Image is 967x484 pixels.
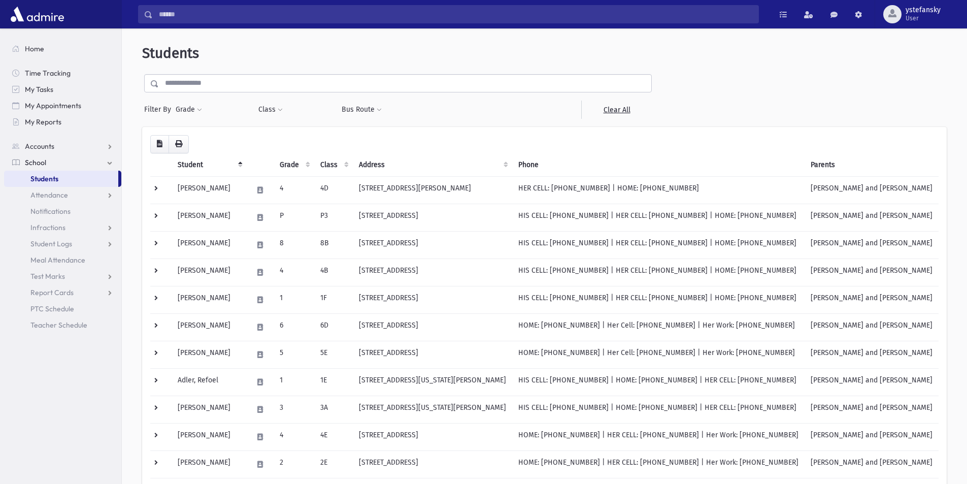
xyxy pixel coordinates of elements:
td: HIS CELL: [PHONE_NUMBER] | HER CELL: [PHONE_NUMBER] | HOME: [PHONE_NUMBER] [512,259,805,286]
td: 4 [274,176,314,204]
td: [PERSON_NAME] and [PERSON_NAME] [805,231,939,259]
span: Time Tracking [25,69,71,78]
td: [STREET_ADDRESS][US_STATE][PERSON_NAME] [353,368,512,396]
td: 4 [274,259,314,286]
span: Home [25,44,44,53]
a: Clear All [581,101,652,119]
td: [PERSON_NAME] [172,204,247,231]
td: [STREET_ADDRESS] [353,204,512,231]
a: PTC Schedule [4,301,121,317]
td: HOME: [PHONE_NUMBER] | HER CELL: [PHONE_NUMBER] | Her Work: [PHONE_NUMBER] [512,450,805,478]
th: Class: activate to sort column ascending [314,153,353,177]
input: Search [153,5,758,23]
a: Notifications [4,203,121,219]
span: My Tasks [25,85,53,94]
span: Student Logs [30,239,72,248]
button: Print [169,135,189,153]
td: [STREET_ADDRESS] [353,341,512,368]
td: 2E [314,450,353,478]
span: User [906,14,941,22]
td: [PERSON_NAME] and [PERSON_NAME] [805,396,939,423]
span: ystefansky [906,6,941,14]
td: [PERSON_NAME] [172,176,247,204]
td: 4D [314,176,353,204]
span: School [25,158,46,167]
th: Parents [805,153,939,177]
a: Test Marks [4,268,121,284]
td: 1 [274,286,314,313]
td: 8 [274,231,314,259]
td: [STREET_ADDRESS] [353,259,512,286]
td: HIS CELL: [PHONE_NUMBER] | HER CELL: [PHONE_NUMBER] | HOME: [PHONE_NUMBER] [512,204,805,231]
span: My Reports [25,117,61,126]
a: Report Cards [4,284,121,301]
a: My Tasks [4,81,121,98]
td: 6D [314,313,353,341]
span: Notifications [30,207,71,216]
td: [PERSON_NAME] and [PERSON_NAME] [805,204,939,231]
td: [PERSON_NAME] [172,231,247,259]
td: [STREET_ADDRESS][PERSON_NAME] [353,176,512,204]
a: School [4,154,121,171]
td: [PERSON_NAME] and [PERSON_NAME] [805,313,939,341]
span: Report Cards [30,288,74,297]
td: HOME: [PHONE_NUMBER] | Her Cell: [PHONE_NUMBER] | Her Work: [PHONE_NUMBER] [512,341,805,368]
td: HOME: [PHONE_NUMBER] | HER CELL: [PHONE_NUMBER] | Her Work: [PHONE_NUMBER] [512,423,805,450]
span: My Appointments [25,101,81,110]
span: Students [30,174,58,183]
td: [STREET_ADDRESS] [353,231,512,259]
td: [PERSON_NAME] [172,313,247,341]
td: 4 [274,423,314,450]
a: My Reports [4,114,121,130]
td: P [274,204,314,231]
td: [PERSON_NAME] and [PERSON_NAME] [805,286,939,313]
td: HER CELL: [PHONE_NUMBER] | HOME: [PHONE_NUMBER] [512,176,805,204]
td: [STREET_ADDRESS] [353,450,512,478]
td: [PERSON_NAME] and [PERSON_NAME] [805,341,939,368]
td: Adler, Refoel [172,368,247,396]
td: HIS CELL: [PHONE_NUMBER] | HOME: [PHONE_NUMBER] | HER CELL: [PHONE_NUMBER] [512,396,805,423]
a: Students [4,171,118,187]
span: PTC Schedule [30,304,74,313]
td: [PERSON_NAME] [172,396,247,423]
a: Student Logs [4,236,121,252]
th: Address: activate to sort column ascending [353,153,512,177]
a: Meal Attendance [4,252,121,268]
span: Filter By [144,104,175,115]
td: HIS CELL: [PHONE_NUMBER] | HER CELL: [PHONE_NUMBER] | HOME: [PHONE_NUMBER] [512,231,805,259]
a: My Appointments [4,98,121,114]
button: Grade [175,101,203,119]
span: Attendance [30,190,68,200]
button: Bus Route [341,101,382,119]
td: 5E [314,341,353,368]
td: [PERSON_NAME] [172,341,247,368]
span: Infractions [30,223,65,232]
button: CSV [150,135,169,153]
span: Teacher Schedule [30,320,87,330]
td: 5 [274,341,314,368]
td: 3A [314,396,353,423]
a: Accounts [4,138,121,154]
td: 3 [274,396,314,423]
td: [PERSON_NAME] and [PERSON_NAME] [805,176,939,204]
td: 6 [274,313,314,341]
th: Phone [512,153,805,177]
td: [PERSON_NAME] and [PERSON_NAME] [805,259,939,286]
span: Test Marks [30,272,65,281]
td: [PERSON_NAME] [172,450,247,478]
td: 1 [274,368,314,396]
td: [PERSON_NAME] and [PERSON_NAME] [805,423,939,450]
td: HIS CELL: [PHONE_NUMBER] | HOME: [PHONE_NUMBER] | HER CELL: [PHONE_NUMBER] [512,368,805,396]
td: [STREET_ADDRESS] [353,286,512,313]
a: Attendance [4,187,121,203]
img: AdmirePro [8,4,66,24]
span: Students [142,45,199,61]
th: Student: activate to sort column descending [172,153,247,177]
td: 4B [314,259,353,286]
button: Class [258,101,283,119]
td: 1F [314,286,353,313]
td: 4E [314,423,353,450]
td: [PERSON_NAME] and [PERSON_NAME] [805,450,939,478]
td: HOME: [PHONE_NUMBER] | Her Cell: [PHONE_NUMBER] | Her Work: [PHONE_NUMBER] [512,313,805,341]
a: Home [4,41,121,57]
